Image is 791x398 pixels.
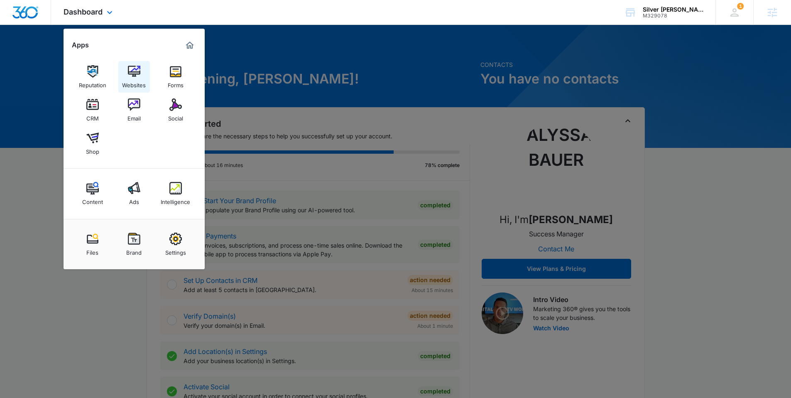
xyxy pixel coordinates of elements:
div: account name [643,6,703,13]
a: Content [77,178,108,209]
span: 1 [737,3,744,10]
a: Brand [118,228,150,260]
div: Reputation [79,78,106,88]
a: CRM [77,94,108,126]
div: Social [168,111,183,122]
div: Content [82,194,103,205]
a: Settings [160,228,191,260]
div: account id [643,13,703,19]
div: Settings [165,245,186,256]
a: Websites [118,61,150,93]
a: Reputation [77,61,108,93]
div: Files [86,245,98,256]
div: Forms [168,78,184,88]
a: Email [118,94,150,126]
div: Ads [129,194,139,205]
div: Brand [126,245,142,256]
div: notifications count [737,3,744,10]
div: CRM [86,111,99,122]
a: Marketing 360® Dashboard [183,39,196,52]
a: Intelligence [160,178,191,209]
h2: Apps [72,41,89,49]
a: Social [160,94,191,126]
div: Intelligence [161,194,190,205]
a: Shop [77,128,108,159]
span: Dashboard [64,7,103,16]
a: Forms [160,61,191,93]
a: Ads [118,178,150,209]
a: Files [77,228,108,260]
div: Websites [122,78,146,88]
div: Shop [86,144,99,155]
div: Email [127,111,141,122]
